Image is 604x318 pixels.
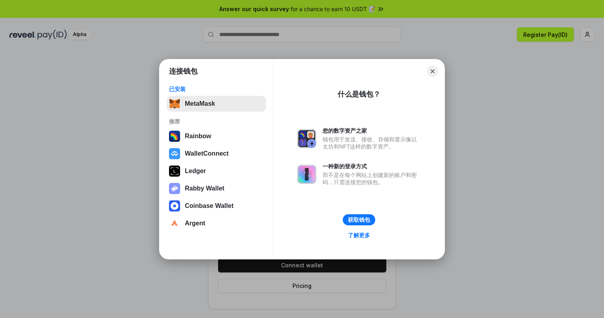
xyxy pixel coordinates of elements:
div: 了解更多 [348,232,370,239]
img: svg+xml,%3Csvg%20width%3D%2228%22%20height%3D%2228%22%20viewBox%3D%220%200%2028%2028%22%20fill%3D... [169,200,180,211]
button: Ledger [167,163,266,179]
div: Coinbase Wallet [185,202,234,209]
div: 推荐 [169,118,264,125]
button: Argent [167,215,266,231]
a: 了解更多 [343,230,375,240]
div: 而不是在每个网站上创建新的账户和密码，只需连接您的钱包。 [323,171,421,186]
button: MetaMask [167,96,266,112]
button: Rainbow [167,128,266,144]
img: svg+xml,%3Csvg%20fill%3D%22none%22%20height%3D%2233%22%20viewBox%3D%220%200%2035%2033%22%20width%... [169,98,180,109]
img: svg+xml,%3Csvg%20width%3D%2228%22%20height%3D%2228%22%20viewBox%3D%220%200%2028%2028%22%20fill%3D... [169,218,180,229]
div: Ledger [185,168,206,175]
div: 已安装 [169,86,264,93]
div: 钱包用于发送、接收、存储和显示像以太坊和NFT这样的数字资产。 [323,136,421,150]
div: Rabby Wallet [185,185,224,192]
div: Rainbow [185,133,211,140]
div: 您的数字资产之家 [323,127,421,134]
button: Rabby Wallet [167,181,266,196]
div: Argent [185,220,205,227]
button: WalletConnect [167,146,266,162]
button: 获取钱包 [343,214,375,225]
div: WalletConnect [185,150,229,157]
div: 获取钱包 [348,216,370,223]
img: svg+xml,%3Csvg%20width%3D%2228%22%20height%3D%2228%22%20viewBox%3D%220%200%2028%2028%22%20fill%3D... [169,148,180,159]
h1: 连接钱包 [169,67,198,76]
img: svg+xml,%3Csvg%20xmlns%3D%22http%3A%2F%2Fwww.w3.org%2F2000%2Fsvg%22%20width%3D%2228%22%20height%3... [169,166,180,177]
div: 什么是钱包？ [338,89,380,99]
div: MetaMask [185,100,215,107]
img: svg+xml,%3Csvg%20xmlns%3D%22http%3A%2F%2Fwww.w3.org%2F2000%2Fsvg%22%20fill%3D%22none%22%20viewBox... [297,165,316,184]
button: Coinbase Wallet [167,198,266,214]
button: Close [427,66,438,77]
img: svg+xml,%3Csvg%20xmlns%3D%22http%3A%2F%2Fwww.w3.org%2F2000%2Fsvg%22%20fill%3D%22none%22%20viewBox... [169,183,180,194]
div: 一种新的登录方式 [323,163,421,170]
img: svg+xml,%3Csvg%20width%3D%22120%22%20height%3D%22120%22%20viewBox%3D%220%200%20120%20120%22%20fil... [169,131,180,142]
img: svg+xml,%3Csvg%20xmlns%3D%22http%3A%2F%2Fwww.w3.org%2F2000%2Fsvg%22%20fill%3D%22none%22%20viewBox... [297,129,316,148]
